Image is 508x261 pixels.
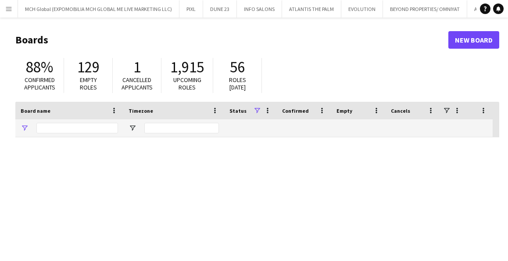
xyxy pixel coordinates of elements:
[448,31,499,49] a: New Board
[144,123,219,133] input: Timezone Filter Input
[36,123,118,133] input: Board name Filter Input
[129,107,153,114] span: Timezone
[179,0,203,18] button: PIXL
[170,57,204,77] span: 1,915
[173,76,201,91] span: Upcoming roles
[383,0,467,18] button: BEYOND PROPERTIES/ OMNIYAT
[15,33,448,46] h1: Boards
[129,124,136,132] button: Open Filter Menu
[26,57,53,77] span: 88%
[229,76,246,91] span: Roles [DATE]
[80,76,97,91] span: Empty roles
[133,57,141,77] span: 1
[18,0,179,18] button: MCH Global (EXPOMOBILIA MCH GLOBAL ME LIVE MARKETING LLC)
[229,107,247,114] span: Status
[21,107,50,114] span: Board name
[336,107,352,114] span: Empty
[341,0,383,18] button: EVOLUTION
[122,76,153,91] span: Cancelled applicants
[77,57,100,77] span: 129
[24,76,55,91] span: Confirmed applicants
[391,107,410,114] span: Cancels
[237,0,282,18] button: INFO SALONS
[203,0,237,18] button: DUNE 23
[282,107,309,114] span: Confirmed
[282,0,341,18] button: ATLANTIS THE PALM
[230,57,245,77] span: 56
[21,124,29,132] button: Open Filter Menu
